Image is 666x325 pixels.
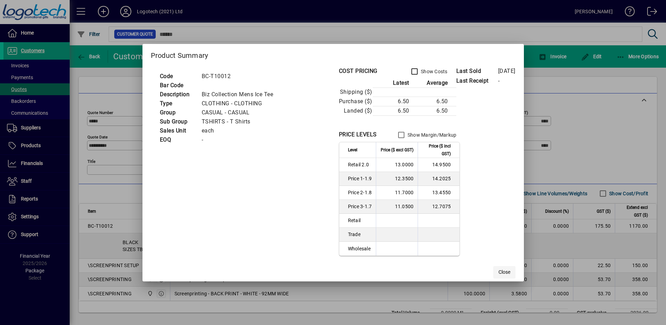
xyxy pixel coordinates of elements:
[339,88,373,97] td: Shipping ($)
[156,108,198,117] td: Group
[339,97,373,106] td: Purchase ($)
[415,78,456,88] th: Average
[348,245,372,252] span: Wholesale
[156,117,198,126] td: Sub Group
[373,97,415,106] td: 6.50
[373,106,415,115] td: 6.50
[381,146,413,154] span: Price ($ excl GST)
[156,72,198,81] td: Code
[339,106,373,115] td: Landed ($)
[498,269,510,276] span: Close
[156,81,198,90] td: Bar Code
[348,146,357,154] span: Level
[418,186,459,200] td: 13.4550
[498,68,516,74] span: [DATE]
[198,72,282,81] td: BC-T10012
[339,67,378,75] div: COST PRICING
[406,131,457,138] label: Show Margin/Markup
[339,130,377,139] div: PRICE LEVELS
[156,126,198,135] td: Sales Unit
[418,172,459,186] td: 14.2025
[198,117,282,126] td: TSHIRTS - T Shirts
[456,67,498,75] span: Last Sold
[198,90,282,99] td: Biz Collection Mens Ice Tee
[198,135,282,144] td: -
[198,126,282,135] td: each
[198,99,282,108] td: CLOTHING - CLOTHING
[456,77,498,85] span: Last Receipt
[415,97,456,106] td: 6.50
[142,44,524,64] h2: Product Summary
[418,158,459,172] td: 14.9500
[376,172,418,186] td: 12.3500
[348,161,372,168] span: Retail 2.0
[418,200,459,214] td: 12.7075
[156,99,198,108] td: Type
[419,68,448,75] label: Show Costs
[415,106,456,115] td: 6.50
[376,200,418,214] td: 11.0500
[348,189,372,196] span: Price 2-1.8
[498,77,500,84] span: -
[422,142,451,158] span: Price ($ incl GST)
[348,231,372,238] span: Trade
[198,108,282,117] td: CASUAL - CASUAL
[156,90,198,99] td: Description
[376,186,418,200] td: 11.7000
[348,217,372,224] span: Retail
[156,135,198,144] td: EOQ
[373,78,415,88] th: Latest
[348,203,372,210] span: Price 3-1.7
[376,158,418,172] td: 13.0000
[493,266,516,279] button: Close
[348,175,372,182] span: Price 1-1.9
